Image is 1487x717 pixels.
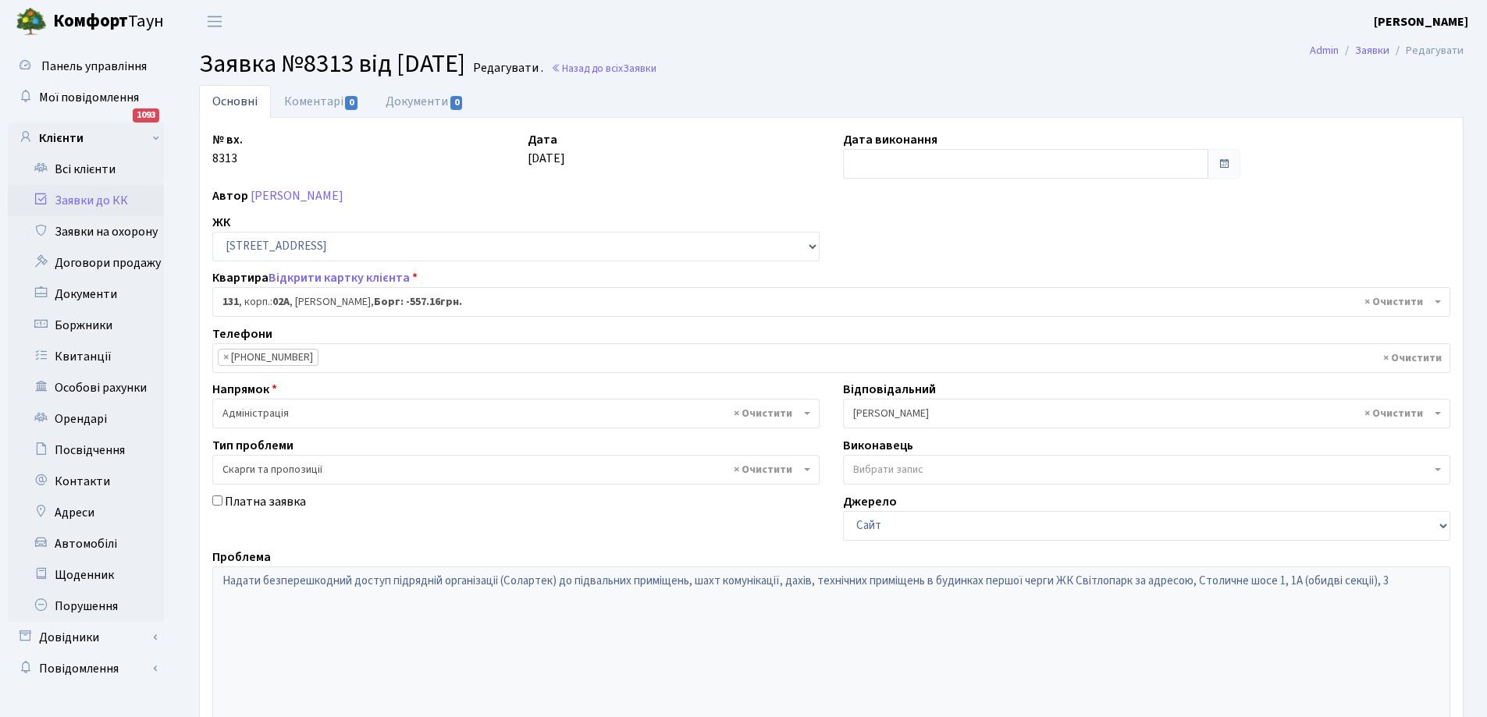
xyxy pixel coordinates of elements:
[8,653,164,684] a: Повідомлення
[8,622,164,653] a: Довідники
[853,406,1431,421] span: Синельник С.В.
[8,310,164,341] a: Боржники
[623,61,656,76] span: Заявки
[8,403,164,435] a: Орендарі
[551,61,656,76] a: Назад до всіхЗаявки
[8,279,164,310] a: Документи
[199,85,271,118] a: Основні
[223,350,229,365] span: ×
[212,380,277,399] label: Напрямок
[133,108,159,122] div: 1093
[1374,13,1468,30] b: [PERSON_NAME]
[272,294,290,310] b: 02А
[843,130,937,149] label: Дата виконання
[8,497,164,528] a: Адреси
[470,61,543,76] small: Редагувати .
[212,325,272,343] label: Телефони
[8,559,164,591] a: Щоденник
[212,130,243,149] label: № вх.
[843,492,897,511] label: Джерело
[1310,42,1339,59] a: Admin
[212,436,293,455] label: Тип проблеми
[8,216,164,247] a: Заявки на охорону
[1383,350,1442,366] span: Видалити всі елементи
[8,372,164,403] a: Особові рахунки
[212,399,820,428] span: Адміністрація
[271,85,372,118] a: Коментарі
[843,436,913,455] label: Виконавець
[251,187,343,204] a: [PERSON_NAME]
[8,122,164,154] a: Клієнти
[222,294,239,310] b: 131
[8,51,164,82] a: Панель управління
[222,406,800,421] span: Адміністрація
[269,269,410,286] a: Відкрити картку клієнта
[53,9,164,35] span: Таун
[734,462,792,477] span: Видалити всі елементи
[195,9,234,34] button: Переключити навігацію
[853,462,923,477] span: Вибрати запис
[225,492,306,511] label: Платна заявка
[8,154,164,185] a: Всі клієнти
[1364,406,1423,421] span: Видалити всі елементи
[8,466,164,497] a: Контакти
[212,548,271,566] label: Проблема
[218,349,318,366] li: +380936316871
[53,9,128,34] b: Комфорт
[41,58,147,75] span: Панель управління
[1286,34,1487,67] nav: breadcrumb
[528,130,557,149] label: Дата
[212,186,248,205] label: Автор
[8,341,164,372] a: Квитанції
[8,591,164,622] a: Порушення
[1364,294,1423,310] span: Видалити всі елементи
[212,213,230,232] label: ЖК
[734,406,792,421] span: Видалити всі елементи
[212,455,820,485] span: Скарги та пропозиції
[212,268,418,287] label: Квартира
[450,96,463,110] span: 0
[374,294,462,310] b: Борг: -557.16грн.
[39,89,139,106] span: Мої повідомлення
[199,46,465,82] span: Заявка №8313 від [DATE]
[222,462,800,477] span: Скарги та пропозиції
[843,380,936,399] label: Відповідальний
[1355,42,1389,59] a: Заявки
[1374,12,1468,31] a: [PERSON_NAME]
[8,247,164,279] a: Договори продажу
[201,130,516,179] div: 8313
[8,435,164,466] a: Посвідчення
[345,96,358,110] span: 0
[1389,42,1464,59] li: Редагувати
[16,6,47,37] img: logo.png
[8,528,164,559] a: Автомобілі
[212,287,1450,317] span: <b>131</b>, корп.: <b>02А</b>, Новаківський Олексій Миколайович, <b>Борг: -557.16грн.</b>
[372,85,477,118] a: Документи
[516,130,831,179] div: [DATE]
[8,82,164,113] a: Мої повідомлення1093
[843,399,1450,428] span: Синельник С.В.
[222,294,1431,310] span: <b>131</b>, корп.: <b>02А</b>, Новаківський Олексій Миколайович, <b>Борг: -557.16грн.</b>
[8,185,164,216] a: Заявки до КК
